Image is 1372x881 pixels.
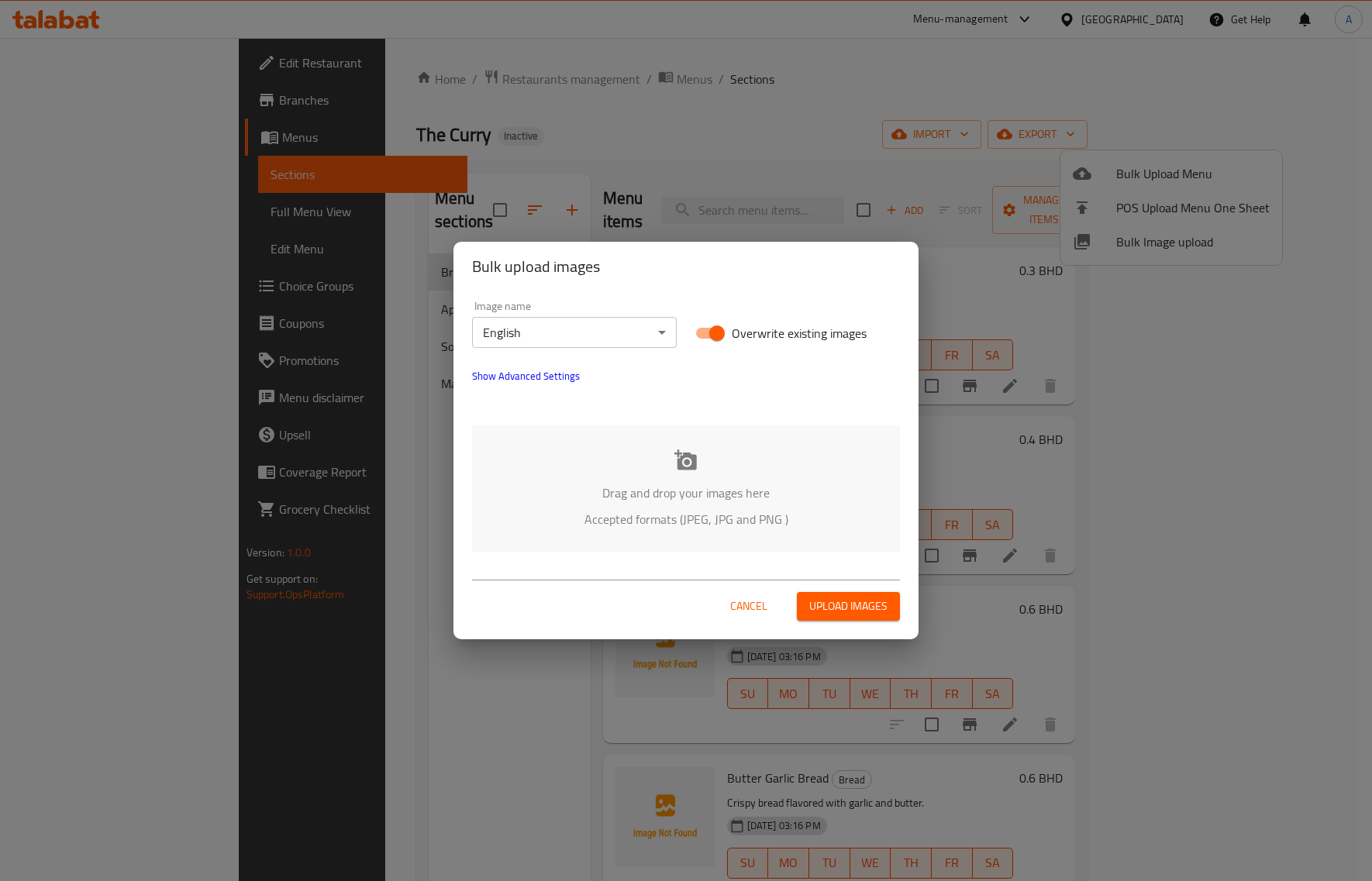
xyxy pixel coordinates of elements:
[732,324,867,342] span: Overwrite existing images
[730,597,767,616] span: Cancel
[495,510,877,528] p: Accepted formats (JPEG, JPG and PNG )
[472,254,900,279] h2: Bulk upload images
[809,597,888,616] span: Upload images
[472,367,580,385] span: Show Advanced Settings
[472,317,677,348] div: English
[463,357,589,394] button: show more
[724,592,774,621] button: Cancel
[495,484,877,502] p: Drag and drop your images here
[797,592,900,621] button: Upload images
